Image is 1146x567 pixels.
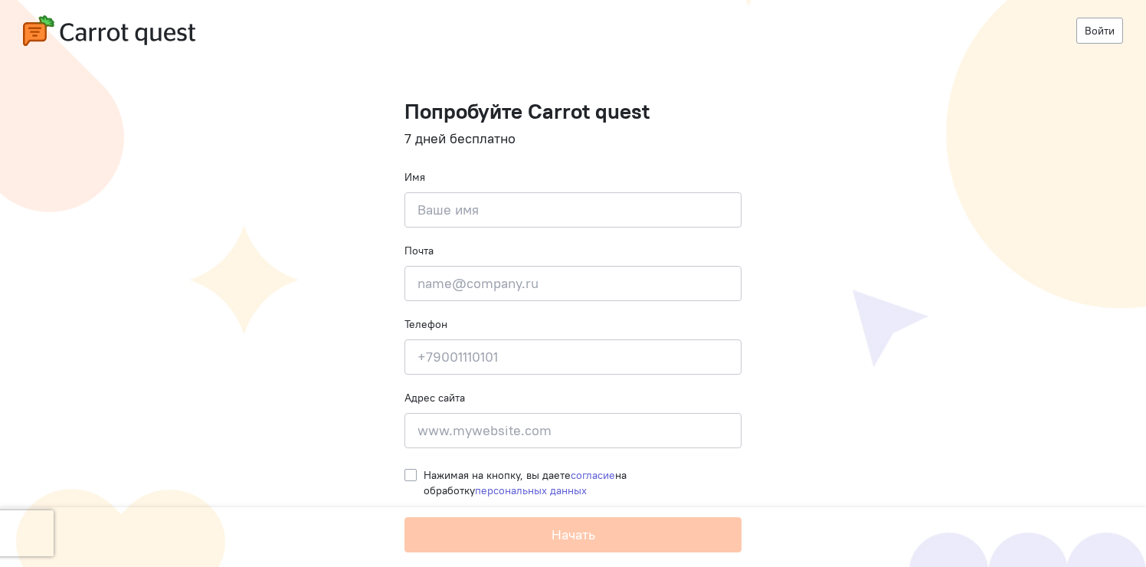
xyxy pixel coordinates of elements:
[404,413,742,448] input: www.mywebsite.com
[404,192,742,228] input: Ваше имя
[404,316,447,332] label: Телефон
[404,131,742,146] h4: 7 дней бесплатно
[404,243,434,258] label: Почта
[571,468,615,482] a: согласие
[404,266,742,301] input: name@company.ru
[424,468,627,497] span: Нажимая на кнопку, вы даете на обработку
[404,169,425,185] label: Имя
[404,100,742,123] h1: Попробуйте Carrot quest
[1076,18,1123,44] a: Войти
[23,15,195,46] img: carrot-quest-logo.svg
[404,390,465,405] label: Адрес сайта
[475,483,587,497] a: персональных данных
[404,339,742,375] input: +79001110101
